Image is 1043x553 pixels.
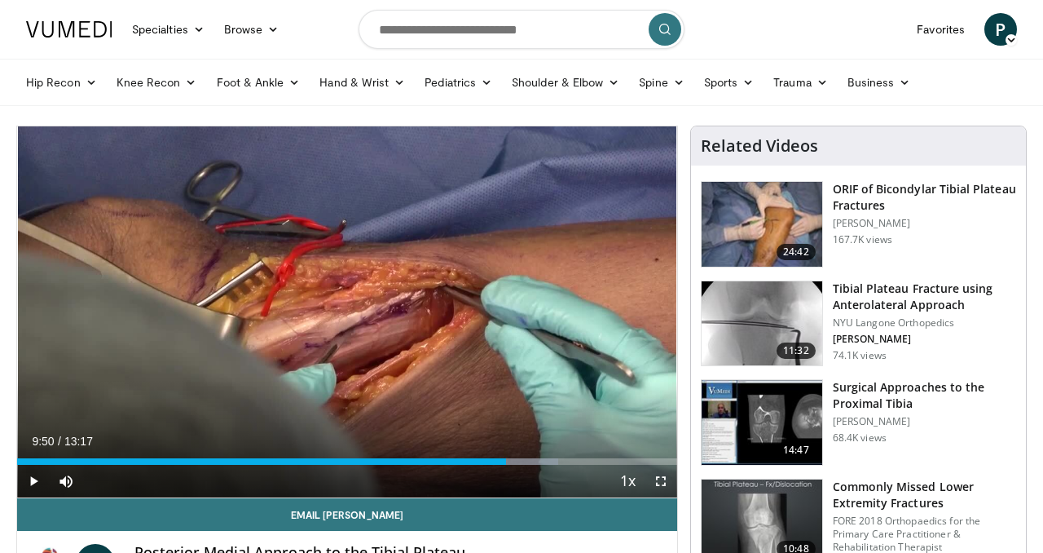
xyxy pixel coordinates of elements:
a: Sports [694,66,764,99]
a: Knee Recon [107,66,207,99]
a: Hand & Wrist [310,66,415,99]
span: 14:47 [777,442,816,458]
p: 74.1K views [833,349,887,362]
span: 13:17 [64,435,93,448]
a: Shoulder & Elbow [502,66,629,99]
video-js: Video Player [17,126,677,498]
img: DA_UIUPltOAJ8wcH4xMDoxOjB1O8AjAz.150x105_q85_crop-smart_upscale.jpg [702,380,822,465]
h4: Related Videos [701,136,818,156]
a: Trauma [764,66,838,99]
span: / [58,435,61,448]
a: Email [PERSON_NAME] [17,498,677,531]
h3: Tibial Plateau Fracture using Anterolateral Approach [833,281,1016,313]
input: Search topics, interventions [359,10,684,49]
a: Foot & Ankle [207,66,310,99]
span: 9:50 [32,435,54,448]
a: 14:47 Surgical Approaches to the Proximal Tibia [PERSON_NAME] 68.4K views [701,379,1016,466]
p: [PERSON_NAME] [833,333,1016,346]
a: P [984,13,1017,46]
span: 24:42 [777,244,816,260]
button: Playback Rate [612,465,645,498]
a: Hip Recon [16,66,107,99]
p: 68.4K views [833,431,887,445]
button: Fullscreen [645,465,677,498]
button: Play [17,465,50,498]
img: VuMedi Logo [26,21,112,38]
img: 9nZFQMepuQiumqNn4xMDoxOjBzMTt2bJ.150x105_q85_crop-smart_upscale.jpg [702,281,822,366]
h3: Commonly Missed Lower Extremity Fractures [833,479,1016,511]
a: Favorites [907,13,975,46]
h3: Surgical Approaches to the Proximal Tibia [833,379,1016,412]
button: Mute [50,465,82,498]
a: Spine [629,66,693,99]
img: Levy_Tib_Plat_100000366_3.jpg.150x105_q85_crop-smart_upscale.jpg [702,182,822,267]
span: 11:32 [777,343,816,359]
p: [PERSON_NAME] [833,217,1016,230]
p: 167.7K views [833,233,892,246]
p: [PERSON_NAME] [833,415,1016,428]
a: Browse [214,13,289,46]
h3: ORIF of Bicondylar Tibial Plateau Fractures [833,181,1016,214]
a: 24:42 ORIF of Bicondylar Tibial Plateau Fractures [PERSON_NAME] 167.7K views [701,181,1016,268]
div: Progress Bar [17,458,677,465]
p: NYU Langone Orthopedics [833,316,1016,330]
a: Business [838,66,921,99]
a: 11:32 Tibial Plateau Fracture using Anterolateral Approach NYU Langone Orthopedics [PERSON_NAME] ... [701,281,1016,367]
a: Specialties [122,13,214,46]
a: Pediatrics [415,66,502,99]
